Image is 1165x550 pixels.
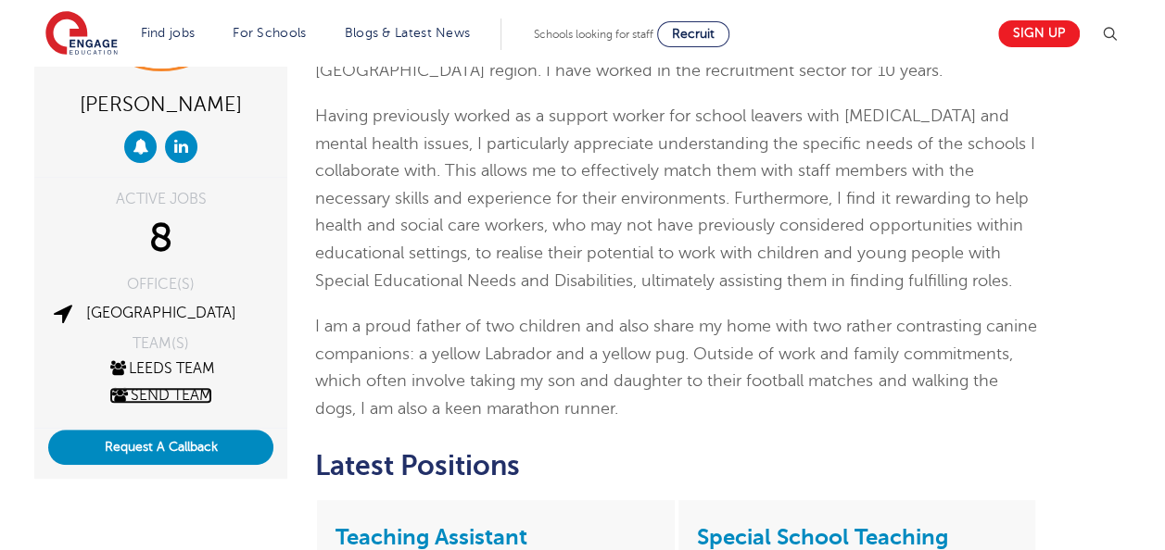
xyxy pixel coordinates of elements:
div: ACTIVE JOBS [48,192,273,206]
a: Teaching Assistant [336,524,527,550]
span: Schools looking for staff [534,28,653,41]
a: Blogs & Latest News [345,26,471,40]
a: Find jobs [141,26,196,40]
h2: Latest Positions [315,450,1037,481]
a: Leeds Team [108,360,215,377]
div: TEAM(S) [48,336,273,351]
button: Request A Callback [48,430,273,465]
img: Engage Education [45,11,118,57]
div: OFFICE(S) [48,277,273,292]
a: [GEOGRAPHIC_DATA] [86,305,236,321]
a: SEND Team [109,387,212,404]
a: Sign up [998,20,1080,47]
div: [PERSON_NAME] [48,85,273,121]
p: Having previously worked as a support worker for school leavers with [MEDICAL_DATA] and mental he... [315,103,1037,294]
div: 8 [48,216,273,262]
span: Recruit [672,27,715,41]
p: I am a proud father of two children and also share my home with two rather contrasting canine com... [315,313,1037,422]
a: For Schools [233,26,306,40]
a: Recruit [657,21,729,47]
